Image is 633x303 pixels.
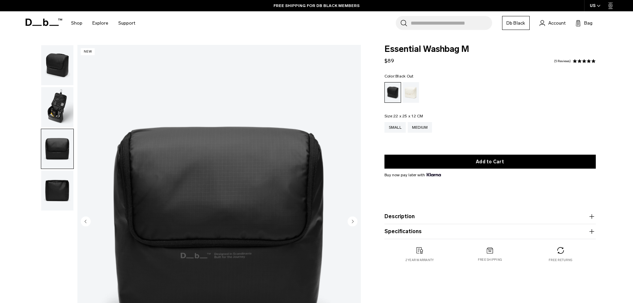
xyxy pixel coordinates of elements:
img: Essential Washbag M Black Out [41,87,73,127]
a: Db Black [502,16,530,30]
button: Essential Washbag M Black Out [41,87,74,127]
button: Bag [576,19,592,27]
nav: Main Navigation [66,11,140,35]
img: {"height" => 20, "alt" => "Klarna"} [427,173,441,176]
button: Previous slide [81,216,91,227]
button: Specifications [384,227,596,235]
span: 22 x 25 x 12 CM [393,114,423,118]
a: Support [118,11,135,35]
a: Shop [71,11,82,35]
span: Essential Washbag M [384,45,596,54]
button: Essential Washbag M Black Out [41,45,74,85]
p: 2 year warranty [405,258,434,262]
a: Black Out [384,82,401,103]
a: Small [384,122,406,133]
span: Black Out [395,74,413,78]
p: New [81,48,95,55]
button: Essential Washbag M Black Out [41,129,74,169]
a: Oatmilk [402,82,419,103]
a: 5 reviews [554,60,571,63]
legend: Size: [384,114,423,118]
span: Buy now pay later with [384,172,441,178]
img: Essential Washbag M Black Out [41,171,73,211]
a: FREE SHIPPING FOR DB BLACK MEMBERS [273,3,360,9]
button: Next slide [348,216,358,227]
img: Essential Washbag M Black Out [41,45,73,85]
span: $89 [384,58,394,64]
p: Free returns [549,258,572,262]
a: Account [540,19,566,27]
img: Essential Washbag M Black Out [41,129,73,169]
legend: Color: [384,74,414,78]
button: Essential Washbag M Black Out [41,170,74,211]
a: Medium [408,122,432,133]
p: Free shipping [478,257,502,262]
button: Description [384,213,596,221]
span: Bag [584,20,592,27]
a: Explore [92,11,108,35]
span: Account [548,20,566,27]
button: Add to Cart [384,155,596,169]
